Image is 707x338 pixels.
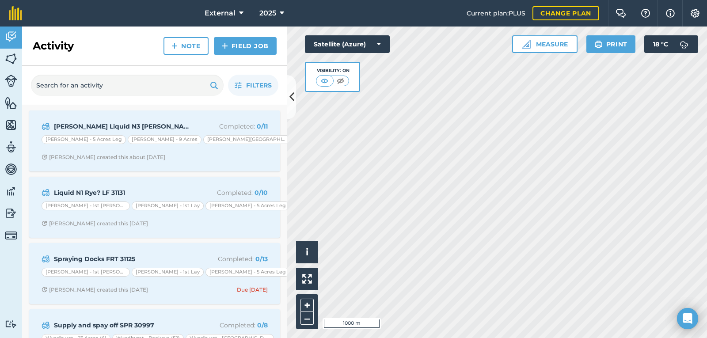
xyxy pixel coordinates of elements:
[302,274,312,284] img: Four arrows, one pointing top left, one top right, one bottom right and the last bottom left
[306,247,308,258] span: i
[42,135,126,144] div: [PERSON_NAME] - 5 Acres Leg
[677,308,698,329] div: Open Intercom Messenger
[198,254,268,264] p: Completed :
[9,6,22,20] img: fieldmargin Logo
[616,9,626,18] img: Two speech bubbles overlapping with the left bubble in the forefront
[34,248,275,299] a: Spraying Docks FRT 31125Completed: 0/13[PERSON_NAME] - 1st [PERSON_NAME][PERSON_NAME] - 1st Lay[P...
[5,320,17,328] img: svg+xml;base64,PD94bWwgdmVyc2lvbj0iMS4wIiBlbmNvZGluZz0idXRmLTgiPz4KPCEtLSBHZW5lcmF0b3I6IEFkb2JlIE...
[522,40,531,49] img: Ruler icon
[300,312,314,325] button: –
[653,35,668,53] span: 18 ° C
[467,8,525,18] span: Current plan : PLUS
[42,268,130,277] div: [PERSON_NAME] - 1st [PERSON_NAME]
[132,268,204,277] div: [PERSON_NAME] - 1st Lay
[5,30,17,43] img: svg+xml;base64,PD94bWwgdmVyc2lvbj0iMS4wIiBlbmNvZGluZz0idXRmLTgiPz4KPCEtLSBHZW5lcmF0b3I6IEFkb2JlIE...
[5,163,17,176] img: svg+xml;base64,PD94bWwgdmVyc2lvbj0iMS4wIiBlbmNvZGluZz0idXRmLTgiPz4KPCEtLSBHZW5lcmF0b3I6IEFkb2JlIE...
[255,189,268,197] strong: 0 / 10
[54,320,194,330] strong: Supply and spay off SPR 30997
[257,122,268,130] strong: 0 / 11
[42,187,50,198] img: svg+xml;base64,PD94bWwgdmVyc2lvbj0iMS4wIiBlbmNvZGluZz0idXRmLTgiPz4KPCEtLSBHZW5lcmF0b3I6IEFkb2JlIE...
[205,8,236,19] span: External
[34,116,275,166] a: [PERSON_NAME] Liquid N3 [PERSON_NAME] 31185Completed: 0/11[PERSON_NAME] - 5 Acres Leg[PERSON_NAME...
[34,182,275,232] a: Liquid N1 Rye? LF 31131Completed: 0/10[PERSON_NAME] - 1st [PERSON_NAME][PERSON_NAME] - 1st Lay[PE...
[335,76,346,85] img: svg+xml;base64,PHN2ZyB4bWxucz0iaHR0cDovL3d3dy53My5vcmcvMjAwMC9zdmciIHdpZHRoPSI1MCIgaGVpZ2h0PSI0MC...
[5,185,17,198] img: svg+xml;base64,PD94bWwgdmVyc2lvbj0iMS4wIiBlbmNvZGluZz0idXRmLTgiPz4KPCEtLSBHZW5lcmF0b3I6IEFkb2JlIE...
[644,35,698,53] button: 18 °C
[237,286,268,293] div: Due [DATE]
[305,35,390,53] button: Satellite (Azure)
[512,35,578,53] button: Measure
[259,8,276,19] span: 2025
[532,6,599,20] a: Change plan
[228,75,278,96] button: Filters
[690,9,700,18] img: A cog icon
[54,188,194,197] strong: Liquid N1 Rye? LF 31131
[257,321,268,329] strong: 0 / 8
[54,254,194,264] strong: Spraying Docks FRT 31125
[210,80,218,91] img: svg+xml;base64,PHN2ZyB4bWxucz0iaHR0cDovL3d3dy53My5vcmcvMjAwMC9zdmciIHdpZHRoPSIxOSIgaGVpZ2h0PSIyNC...
[246,80,272,90] span: Filters
[205,201,290,210] div: [PERSON_NAME] - 5 Acres Leg
[316,67,350,74] div: Visibility: On
[42,254,50,264] img: svg+xml;base64,PD94bWwgdmVyc2lvbj0iMS4wIiBlbmNvZGluZz0idXRmLTgiPz4KPCEtLSBHZW5lcmF0b3I6IEFkb2JlIE...
[42,154,165,161] div: [PERSON_NAME] created this about [DATE]
[128,135,201,144] div: [PERSON_NAME] - 9 Acres
[203,135,292,144] div: [PERSON_NAME][GEOGRAPHIC_DATA] 2
[205,268,290,277] div: [PERSON_NAME] - 5 Acres Leg
[222,41,228,51] img: svg+xml;base64,PHN2ZyB4bWxucz0iaHR0cDovL3d3dy53My5vcmcvMjAwMC9zdmciIHdpZHRoPSIxNCIgaGVpZ2h0PSIyNC...
[5,207,17,220] img: svg+xml;base64,PD94bWwgdmVyc2lvbj0iMS4wIiBlbmNvZGluZz0idXRmLTgiPz4KPCEtLSBHZW5lcmF0b3I6IEFkb2JlIE...
[42,286,148,293] div: [PERSON_NAME] created this [DATE]
[42,154,47,160] img: Clock with arrow pointing clockwise
[5,141,17,154] img: svg+xml;base64,PD94bWwgdmVyc2lvbj0iMS4wIiBlbmNvZGluZz0idXRmLTgiPz4KPCEtLSBHZW5lcmF0b3I6IEFkb2JlIE...
[54,122,194,131] strong: [PERSON_NAME] Liquid N3 [PERSON_NAME] 31185
[255,255,268,263] strong: 0 / 13
[132,201,204,210] div: [PERSON_NAME] - 1st Lay
[300,299,314,312] button: +
[33,39,74,53] h2: Activity
[594,39,603,49] img: svg+xml;base64,PHN2ZyB4bWxucz0iaHR0cDovL3d3dy53My5vcmcvMjAwMC9zdmciIHdpZHRoPSIxOSIgaGVpZ2h0PSIyNC...
[198,188,268,197] p: Completed :
[5,75,17,87] img: svg+xml;base64,PD94bWwgdmVyc2lvbj0iMS4wIiBlbmNvZGluZz0idXRmLTgiPz4KPCEtLSBHZW5lcmF0b3I6IEFkb2JlIE...
[198,122,268,131] p: Completed :
[198,320,268,330] p: Completed :
[42,201,130,210] div: [PERSON_NAME] - 1st [PERSON_NAME]
[42,121,50,132] img: svg+xml;base64,PD94bWwgdmVyc2lvbj0iMS4wIiBlbmNvZGluZz0idXRmLTgiPz4KPCEtLSBHZW5lcmF0b3I6IEFkb2JlIE...
[5,52,17,65] img: svg+xml;base64,PHN2ZyB4bWxucz0iaHR0cDovL3d3dy53My5vcmcvMjAwMC9zdmciIHdpZHRoPSI1NiIgaGVpZ2h0PSI2MC...
[171,41,178,51] img: svg+xml;base64,PHN2ZyB4bWxucz0iaHR0cDovL3d3dy53My5vcmcvMjAwMC9zdmciIHdpZHRoPSIxNCIgaGVpZ2h0PSIyNC...
[586,35,636,53] button: Print
[42,220,47,226] img: Clock with arrow pointing clockwise
[5,229,17,242] img: svg+xml;base64,PD94bWwgdmVyc2lvbj0iMS4wIiBlbmNvZGluZz0idXRmLTgiPz4KPCEtLSBHZW5lcmF0b3I6IEFkb2JlIE...
[42,287,47,292] img: Clock with arrow pointing clockwise
[42,220,148,227] div: [PERSON_NAME] created this [DATE]
[666,8,675,19] img: svg+xml;base64,PHN2ZyB4bWxucz0iaHR0cDovL3d3dy53My5vcmcvMjAwMC9zdmciIHdpZHRoPSIxNyIgaGVpZ2h0PSIxNy...
[5,118,17,132] img: svg+xml;base64,PHN2ZyB4bWxucz0iaHR0cDovL3d3dy53My5vcmcvMjAwMC9zdmciIHdpZHRoPSI1NiIgaGVpZ2h0PSI2MC...
[319,76,330,85] img: svg+xml;base64,PHN2ZyB4bWxucz0iaHR0cDovL3d3dy53My5vcmcvMjAwMC9zdmciIHdpZHRoPSI1MCIgaGVpZ2h0PSI0MC...
[296,241,318,263] button: i
[163,37,209,55] a: Note
[214,37,277,55] a: Field Job
[5,96,17,110] img: svg+xml;base64,PHN2ZyB4bWxucz0iaHR0cDovL3d3dy53My5vcmcvMjAwMC9zdmciIHdpZHRoPSI1NiIgaGVpZ2h0PSI2MC...
[42,320,50,330] img: svg+xml;base64,PD94bWwgdmVyc2lvbj0iMS4wIiBlbmNvZGluZz0idXRmLTgiPz4KPCEtLSBHZW5lcmF0b3I6IEFkb2JlIE...
[675,35,693,53] img: svg+xml;base64,PD94bWwgdmVyc2lvbj0iMS4wIiBlbmNvZGluZz0idXRmLTgiPz4KPCEtLSBHZW5lcmF0b3I6IEFkb2JlIE...
[640,9,651,18] img: A question mark icon
[31,75,224,96] input: Search for an activity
